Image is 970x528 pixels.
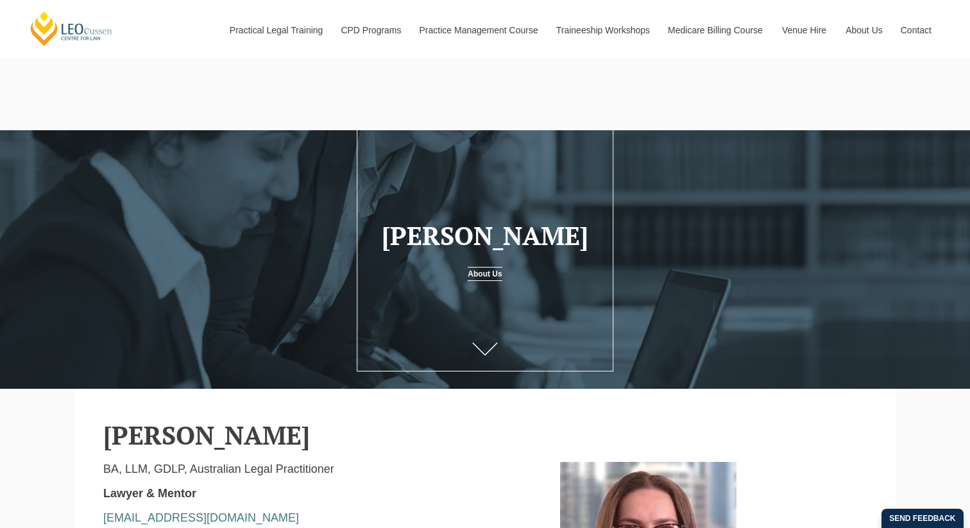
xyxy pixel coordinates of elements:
a: CPD Programs [331,3,409,58]
a: [PERSON_NAME] Centre for Law [29,10,114,47]
strong: Lawyer & Mentor [103,487,196,500]
a: [EMAIL_ADDRESS][DOMAIN_NAME] [103,511,299,524]
a: About Us [468,267,502,281]
h1: [PERSON_NAME] [369,221,602,250]
a: Practice Management Course [410,3,547,58]
a: Traineeship Workshops [547,3,658,58]
p: BA, LLM, GDLP, Australian Legal Practitioner [103,462,541,477]
a: About Us [836,3,891,58]
iframe: LiveChat chat widget [884,442,938,496]
a: Medicare Billing Course [658,3,772,58]
a: Practical Legal Training [220,3,332,58]
a: Venue Hire [772,3,836,58]
h2: [PERSON_NAME] [103,421,867,449]
a: Contact [891,3,941,58]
